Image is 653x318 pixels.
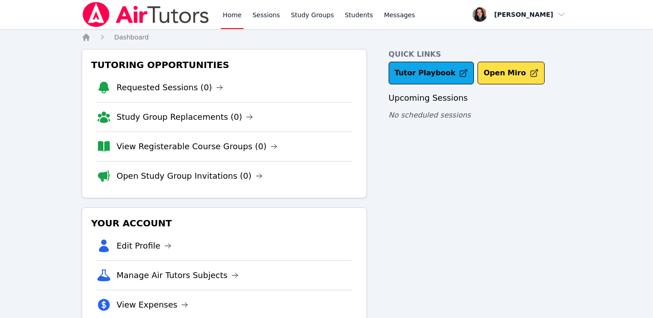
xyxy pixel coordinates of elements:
a: Dashboard [114,33,149,42]
a: Open Study Group Invitations (0) [117,170,263,182]
span: No scheduled sessions [389,111,471,119]
a: View Expenses [117,298,188,311]
img: Air Tutors [82,2,210,27]
span: Dashboard [114,34,149,41]
a: View Registerable Course Groups (0) [117,140,278,153]
span: Messages [384,10,415,20]
h3: Tutoring Opportunities [89,57,359,73]
a: Tutor Playbook [389,62,474,84]
h3: Your Account [89,215,359,231]
nav: Breadcrumb [82,33,571,42]
h3: Upcoming Sessions [389,92,571,104]
h4: Quick Links [389,49,571,60]
button: Open Miro [478,62,544,84]
a: Edit Profile [117,240,171,252]
a: Study Group Replacements (0) [117,111,253,123]
a: Manage Air Tutors Subjects [117,269,239,282]
a: Requested Sessions (0) [117,81,223,94]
